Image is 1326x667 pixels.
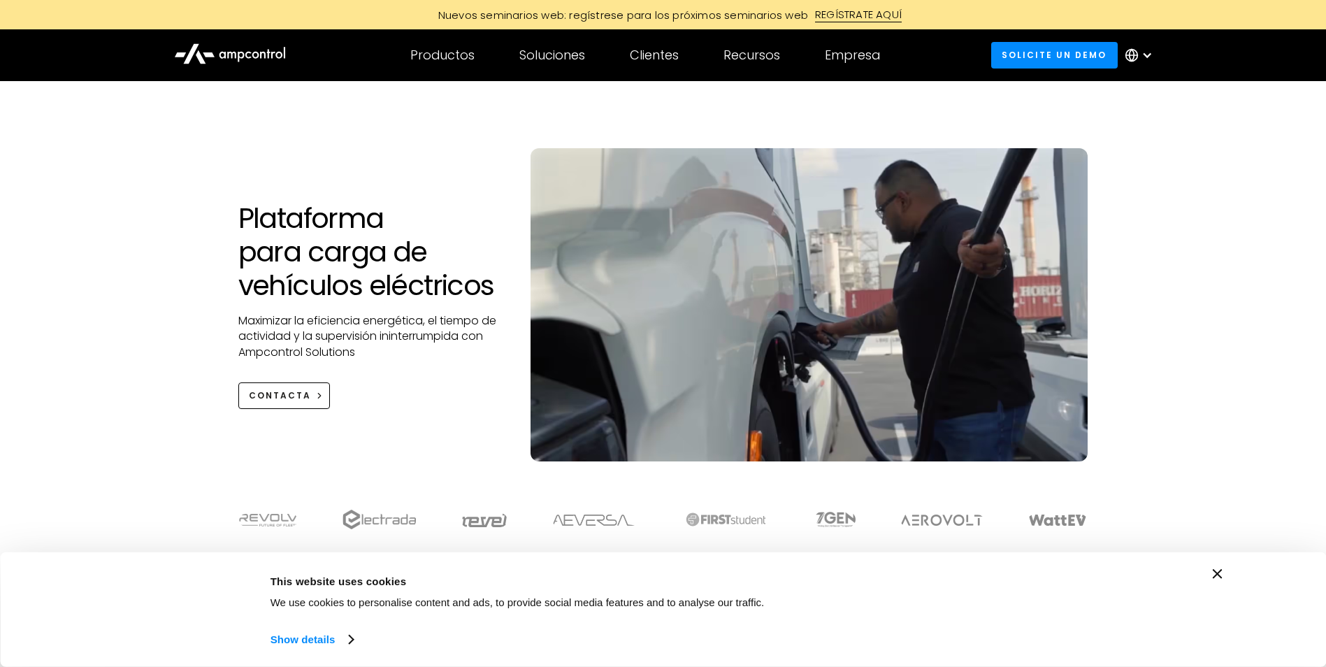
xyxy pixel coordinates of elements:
[238,313,503,360] p: Maximizar la eficiencia energética, el tiempo de actividad y la supervisión ininterrumpida con Am...
[410,48,475,63] div: Productos
[238,201,503,302] h1: Plataforma para carga de vehículos eléctricos
[343,510,416,529] img: electrada logo
[249,389,311,402] div: CONTACTA
[349,7,978,22] a: Nuevos seminarios web: regístrese para los próximos seminarios webREGÍSTRATE AQUÍ
[825,48,880,63] div: Empresa
[424,8,815,22] div: Nuevos seminarios web: regístrese para los próximos seminarios web
[723,48,780,63] div: Recursos
[987,569,1187,610] button: Okay
[815,7,902,22] div: REGÍSTRATE AQUÍ
[271,596,765,608] span: We use cookies to personalise content and ads, to provide social media features and to analyse ou...
[1213,569,1223,579] button: Close banner
[1028,515,1087,526] img: WattEV logo
[900,515,983,526] img: Aerovolt Logo
[991,42,1118,68] a: Solicite un demo
[271,629,353,650] a: Show details
[630,48,679,63] div: Clientes
[519,48,585,63] div: Soluciones
[271,573,956,589] div: This website uses cookies
[238,382,331,408] a: CONTACTA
